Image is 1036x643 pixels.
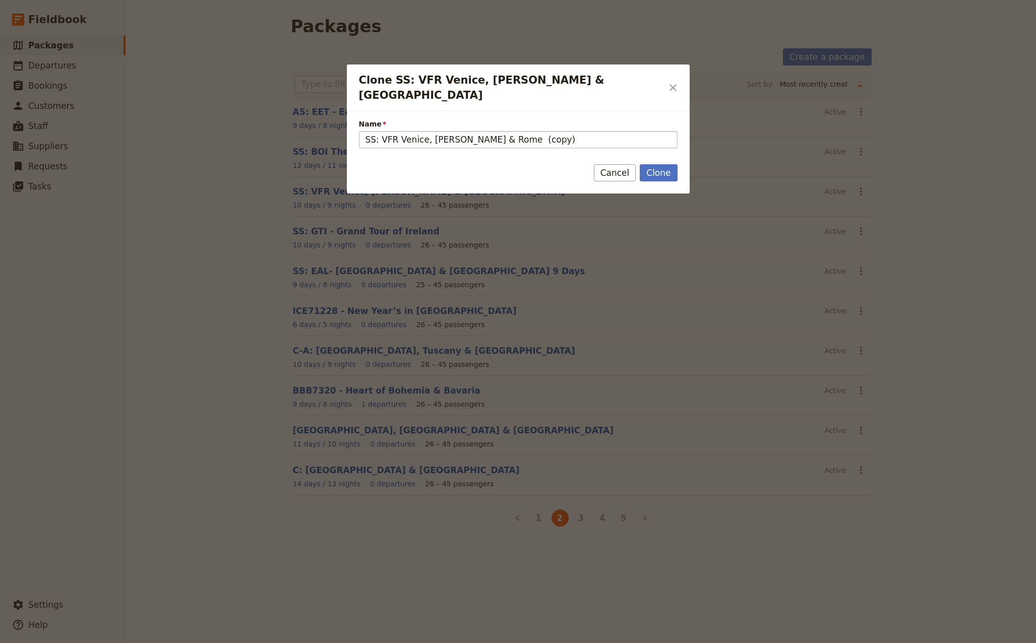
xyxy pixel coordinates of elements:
[594,164,636,181] button: Cancel
[640,164,677,181] button: Clone
[359,73,662,103] h2: Clone SS: VFR Venice, [PERSON_NAME] & [GEOGRAPHIC_DATA]
[359,119,678,129] span: Name
[359,131,678,148] input: Name
[664,79,682,96] button: Close dialog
